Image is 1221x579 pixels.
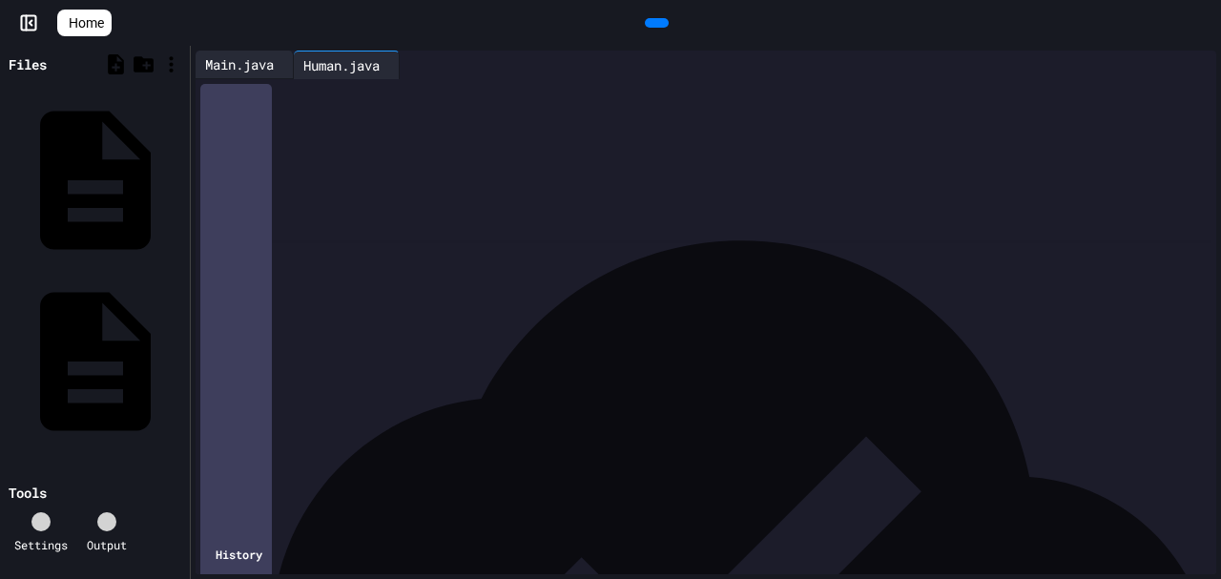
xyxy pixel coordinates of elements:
[9,483,47,503] div: Tools
[294,55,389,75] div: Human.java
[294,51,400,79] div: Human.java
[14,536,68,553] div: Settings
[87,536,127,553] div: Output
[57,10,112,36] a: Home
[196,51,294,79] div: Main.java
[69,13,104,32] span: Home
[9,54,47,74] div: Files
[196,54,283,74] div: Main.java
